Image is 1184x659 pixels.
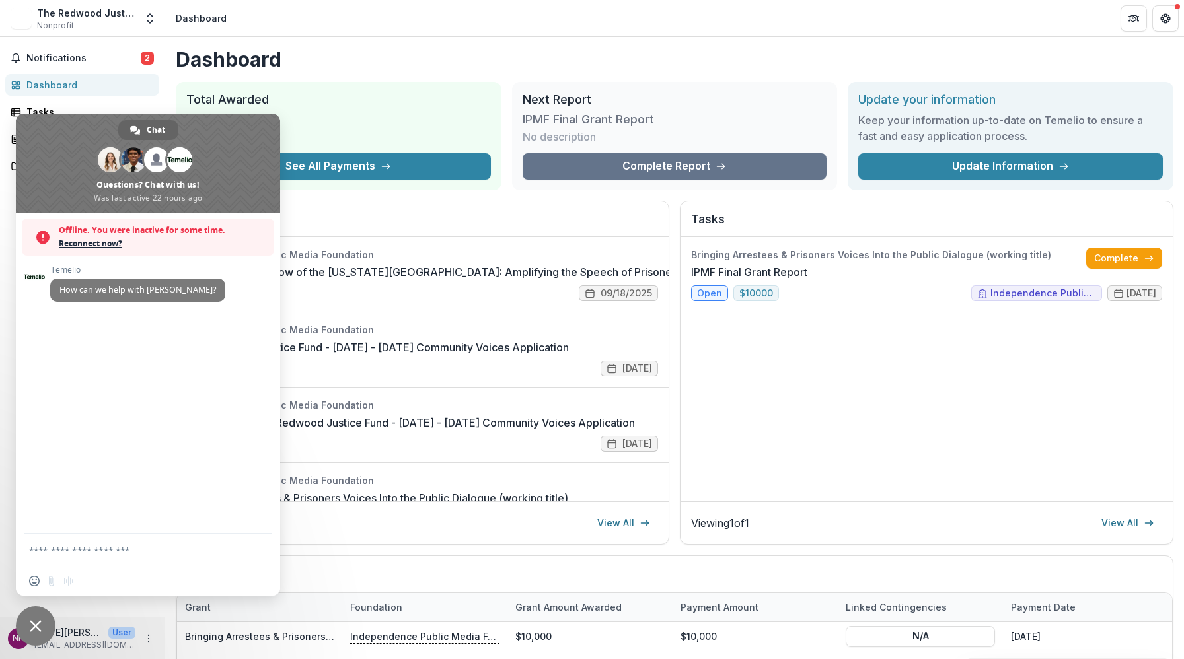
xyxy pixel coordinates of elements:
[523,129,596,145] p: No description
[838,593,1003,621] div: Linked Contingencies
[141,52,154,65] span: 2
[177,600,219,614] div: Grant
[187,264,854,280] a: Voices in the Shadow of the [US_STATE][GEOGRAPHIC_DATA]: Amplifying the Speech of Prisoners in an...
[858,153,1163,180] a: Update Information
[5,48,159,69] button: Notifications2
[26,105,149,119] div: Tasks
[1152,5,1179,32] button: Get Help
[1003,622,1168,650] div: [DATE]
[691,264,807,280] a: IPMF Final Grant Report
[177,593,342,621] div: Grant
[523,92,827,107] h2: Next Report
[342,593,507,621] div: Foundation
[26,53,141,64] span: Notifications
[13,634,24,642] div: Noel Hanrahan
[507,600,630,614] div: Grant amount awarded
[185,631,540,642] a: Bringing Arrestees & Prisoners Voices Into the Public Dialogue (working title)
[187,567,1162,592] h2: Grant Payments
[29,576,40,586] span: Insert an emoji
[523,112,654,127] h3: IPMF Final Grant Report
[673,593,838,621] div: Payment Amount
[5,155,159,177] a: Documents
[846,625,995,646] button: N/A
[507,593,673,621] div: Grant amount awarded
[691,212,1162,237] h2: Tasks
[187,415,635,431] a: Prison Radio/The Redwood Justice Fund - [DATE] - [DATE] Community Voices Application
[187,339,569,355] a: The Redwood Justice Fund - [DATE] - [DATE] Community Voices Application
[59,224,268,237] span: Offline. You were inactive for some time.
[1003,600,1084,614] div: Payment date
[37,6,135,20] div: The Redwood Justice Fund
[176,11,227,25] div: Dashboard
[507,622,673,650] div: $10,000
[1121,5,1147,32] button: Partners
[5,74,159,96] a: Dashboard
[523,153,827,180] a: Complete Report
[59,237,268,250] span: Reconnect now?
[29,545,238,557] textarea: Compose your message...
[186,112,285,148] h3: $10,000
[141,631,157,646] button: More
[187,212,658,237] h2: Proposals
[1086,248,1162,269] a: Complete
[141,5,159,32] button: Open entity switcher
[673,600,766,614] div: Payment Amount
[37,20,74,32] span: Nonprofit
[26,78,149,92] div: Dashboard
[673,622,838,650] div: $10,000
[5,101,159,123] a: Tasks
[1003,593,1168,621] div: Payment date
[59,284,216,295] span: How can we help with [PERSON_NAME]?
[50,265,225,275] span: Temelio
[342,600,410,614] div: Foundation
[350,629,499,643] p: Independence Public Media Foundation
[187,490,568,506] a: Bringing Arrestees & Prisoners Voices Into the Public Dialogue (working title)
[691,515,749,531] p: Viewing 1 of 1
[34,639,135,651] p: [EMAIL_ADDRESS][DOMAIN_NAME]
[118,120,178,140] div: Chat
[16,606,55,646] div: Close chat
[186,92,491,107] h2: Total Awarded
[170,9,232,28] nav: breadcrumb
[858,92,1163,107] h2: Update your information
[5,128,159,150] a: Proposals
[176,48,1173,71] h1: Dashboard
[1093,512,1162,534] a: View All
[11,8,32,29] img: The Redwood Justice Fund
[858,112,1163,144] h3: Keep your information up-to-date on Temelio to ensure a fast and easy application process.
[186,153,491,180] button: See All Payments
[838,600,955,614] div: Linked Contingencies
[147,120,165,140] span: Chat
[589,512,658,534] a: View All
[108,627,135,639] p: User
[34,625,103,639] p: [DATE][PERSON_NAME]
